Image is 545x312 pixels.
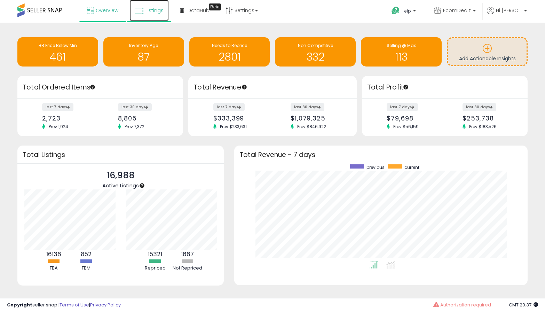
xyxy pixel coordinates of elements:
[448,38,527,65] a: Add Actionable Insights
[103,37,184,67] a: Inventory Age 87
[38,265,69,272] div: FBA
[17,37,98,67] a: BB Price Below Min 461
[21,51,95,63] h1: 461
[463,115,515,122] div: $253,738
[459,55,516,62] span: Add Actionable Insights
[298,42,333,48] span: Non Competitive
[90,302,121,308] a: Privacy Policy
[366,164,385,170] span: previous
[193,83,352,92] h3: Total Revenue
[107,51,181,63] h1: 87
[390,124,422,130] span: Prev: $56,159
[23,152,219,157] h3: Total Listings
[291,115,345,122] div: $1,079,325
[278,51,352,63] h1: 332
[129,42,158,48] span: Inventory Age
[145,7,164,14] span: Listings
[509,302,538,308] span: 2025-10-13 20:37 GMT
[496,7,522,14] span: Hi [PERSON_NAME]
[81,250,92,258] b: 852
[386,1,423,23] a: Help
[139,182,145,189] div: Tooltip anchor
[216,124,250,130] span: Prev: $233,631
[404,164,419,170] span: current
[121,124,148,130] span: Prev: 7,372
[212,42,247,48] span: Needs to Reprice
[60,302,89,308] a: Terms of Use
[193,51,267,63] h1: 2801
[213,103,245,111] label: last 7 days
[102,169,139,182] p: 16,988
[294,124,330,130] span: Prev: $846,922
[70,265,102,272] div: FBM
[118,103,152,111] label: last 30 days
[241,84,247,90] div: Tooltip anchor
[23,83,178,92] h3: Total Ordered Items
[387,42,416,48] span: Selling @ Max
[140,265,171,272] div: Repriced
[42,115,95,122] div: 2,723
[188,7,210,14] span: DataHub
[487,7,527,23] a: Hi [PERSON_NAME]
[239,152,522,157] h3: Total Revenue - 7 days
[367,83,522,92] h3: Total Profit
[443,7,471,14] span: EcomDealz
[361,37,442,67] a: Selling @ Max 113
[402,8,411,14] span: Help
[118,115,171,122] div: 8,805
[46,250,61,258] b: 16136
[213,115,267,122] div: $333,399
[189,37,270,67] a: Needs to Reprice 2801
[102,182,139,189] span: Active Listings
[42,103,73,111] label: last 7 days
[89,84,96,90] div: Tooltip anchor
[181,250,194,258] b: 1667
[364,51,438,63] h1: 113
[96,7,118,14] span: Overview
[463,103,496,111] label: last 30 days
[7,302,32,308] strong: Copyright
[387,103,418,111] label: last 7 days
[275,37,356,67] a: Non Competitive 332
[172,265,203,272] div: Not Repriced
[387,115,440,122] div: $79,698
[7,302,121,309] div: seller snap | |
[403,84,409,90] div: Tooltip anchor
[39,42,77,48] span: BB Price Below Min
[391,6,400,15] i: Get Help
[291,103,324,111] label: last 30 days
[209,3,221,10] div: Tooltip anchor
[45,124,72,130] span: Prev: 1,924
[466,124,500,130] span: Prev: $183,526
[148,250,162,258] b: 15321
